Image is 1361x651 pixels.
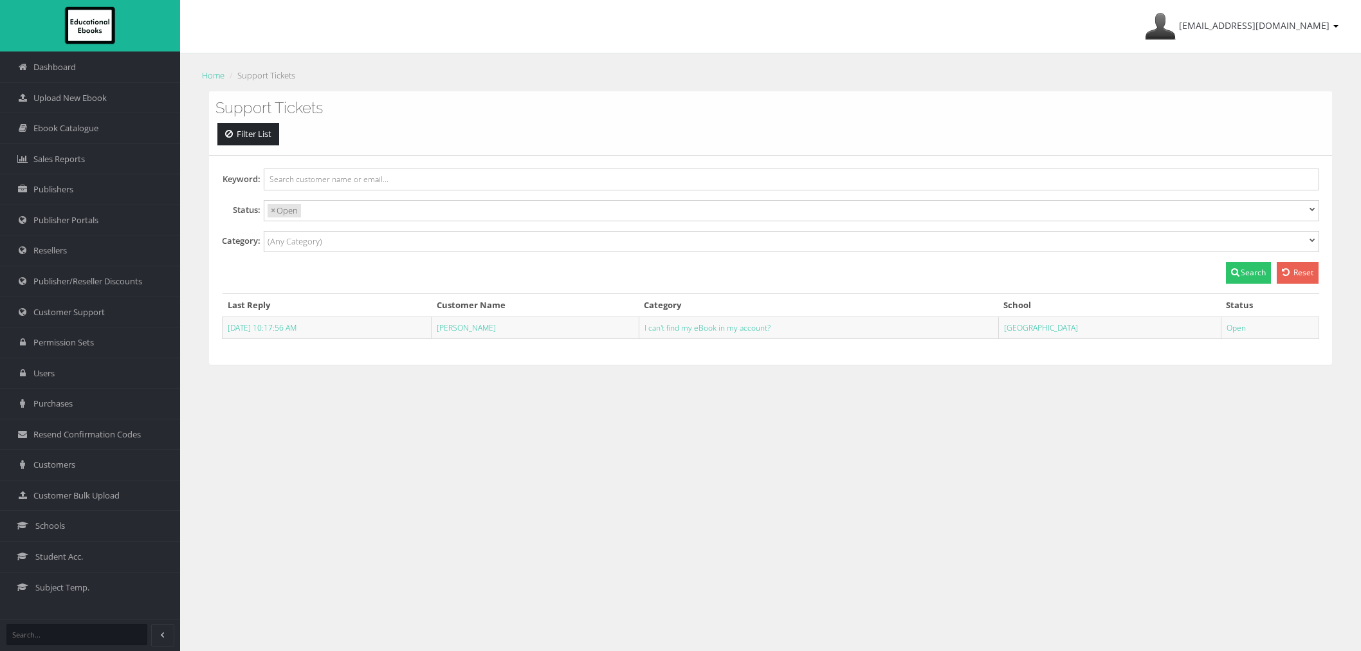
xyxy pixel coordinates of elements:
[1226,262,1271,284] button: Search
[35,582,89,594] span: Subject Temp.
[6,624,147,645] input: Search...
[33,367,55,380] span: Users
[222,234,260,248] label: Category:
[228,322,297,333] a: [DATE] 10:17:56 AM
[33,428,141,441] span: Resend Confirmation Codes
[202,69,224,81] a: Home
[222,172,260,186] label: Keyword:
[33,214,98,226] span: Publisher Portals
[215,100,1326,116] h3: Support Tickets
[223,293,432,316] th: Last Reply
[1004,322,1078,333] a: [GEOGRAPHIC_DATA]
[639,293,998,316] th: Category
[222,203,260,217] label: Status:
[644,322,771,333] a: I can't find my eBook in my account?
[33,398,73,410] span: Purchases
[1277,262,1319,284] a: Reset
[33,61,76,73] span: Dashboard
[1179,19,1329,32] span: [EMAIL_ADDRESS][DOMAIN_NAME]
[1221,293,1319,316] th: Status
[33,336,94,349] span: Permission Sets
[33,459,75,471] span: Customers
[998,293,1221,316] th: School
[33,122,98,134] span: Ebook Catalogue
[1145,11,1176,42] img: Avatar
[268,235,359,248] input: (Any Category)
[35,520,65,532] span: Schools
[33,275,142,288] span: Publisher/Reseller Discounts
[217,123,279,145] a: Filter List
[268,204,301,217] li: Open
[33,490,120,502] span: Customer Bulk Upload
[33,92,107,104] span: Upload New Ebook
[432,293,639,316] th: Customer Name
[33,153,85,165] span: Sales Reports
[264,169,1319,190] input: Search customer name or email...
[33,306,105,318] span: Customer Support
[33,183,73,196] span: Publishers
[35,551,83,563] span: Student Acc.
[1227,322,1246,333] a: Open
[437,322,496,333] a: [PERSON_NAME]
[33,244,67,257] span: Resellers
[271,204,275,217] span: ×
[226,69,295,82] li: Support Tickets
